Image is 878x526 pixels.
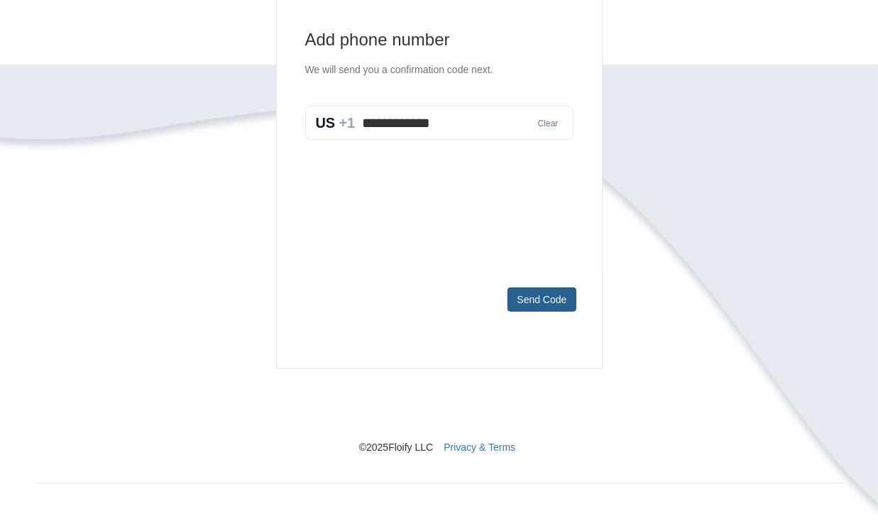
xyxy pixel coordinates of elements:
a: Privacy & Terms [444,442,515,453]
button: Send Code [507,287,576,312]
h1: Add phone number [305,28,574,51]
p: We will send you a confirmation code next. [305,62,574,77]
nav: © 2025 Floify LLC [35,369,844,454]
button: Clear [534,117,563,131]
